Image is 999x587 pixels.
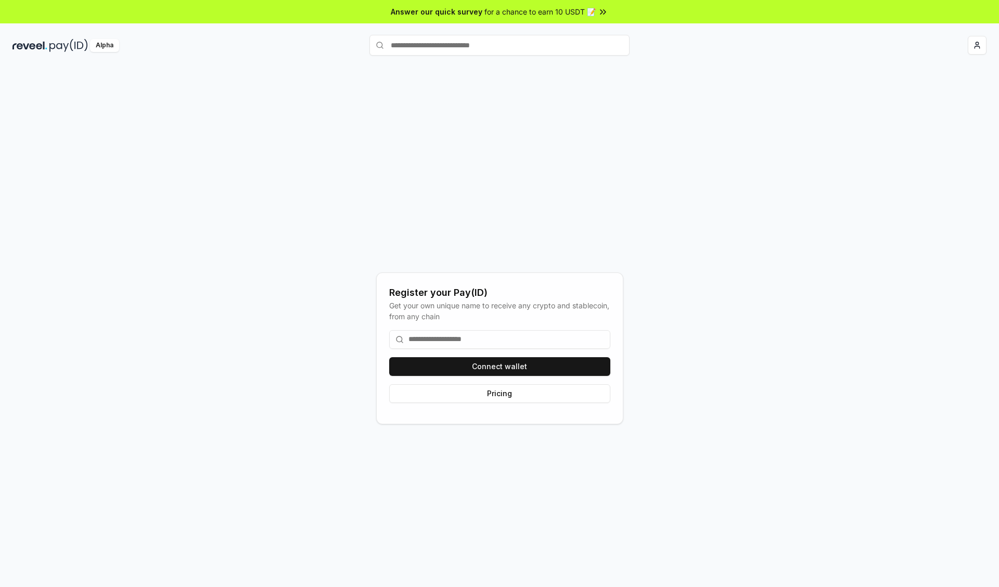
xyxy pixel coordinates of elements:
span: Answer our quick survey [391,6,482,17]
button: Pricing [389,384,610,403]
div: Alpha [90,39,119,52]
div: Register your Pay(ID) [389,285,610,300]
span: for a chance to earn 10 USDT 📝 [484,6,596,17]
button: Connect wallet [389,357,610,376]
img: reveel_dark [12,39,47,52]
img: pay_id [49,39,88,52]
div: Get your own unique name to receive any crypto and stablecoin, from any chain [389,300,610,322]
